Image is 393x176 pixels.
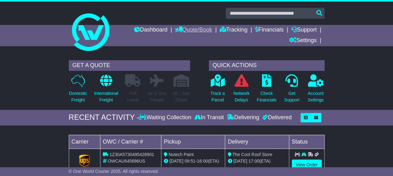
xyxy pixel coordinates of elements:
[161,135,225,149] td: Pickup
[169,152,194,157] span: Nutech Paint
[228,158,286,164] div: (ETA)
[125,90,141,103] p: Full Loads
[69,60,190,71] div: GET A QUOTE
[257,90,276,103] p: Check Financials
[148,90,166,103] p: Air & Sea Freight
[69,113,139,122] div: RECENT ACTIVITY -
[139,114,193,121] div: Waiting Collection
[184,159,195,164] span: 09:51
[209,60,325,71] div: QUICK ACTIONS
[94,90,118,103] p: International Freight
[193,114,225,121] div: In Transit
[79,154,90,167] img: GetCarrierServiceLogo
[308,90,324,103] p: Account Settings
[232,152,272,157] span: The Cool Roof Store
[233,90,249,103] p: Network Delays
[94,74,118,107] a: InternationalFreight
[210,90,225,103] p: Track a Parcel
[197,159,208,164] span: 16:00
[233,74,249,107] a: NetworkDelays
[173,90,190,103] p: Air / Sea Depot
[256,74,277,107] a: CheckFinancials
[307,74,324,107] a: AccountSettings
[134,25,167,36] a: Dashboard
[233,159,247,164] span: [DATE]
[225,135,289,149] td: Delivery
[69,74,88,107] a: DomesticFreight
[108,159,145,164] span: OWCAU645686US
[100,135,161,149] td: OWC / Carrier #
[255,25,284,36] a: Financials
[109,152,154,157] span: 1Z30A5730495428901
[284,74,300,107] a: GetSupport
[248,159,259,164] span: 17:00
[289,36,317,46] a: Settings
[220,25,247,36] a: Tracking
[291,25,317,36] a: Support
[210,74,225,107] a: Track aParcel
[69,90,87,103] p: Domestic Freight
[284,90,300,103] p: Get Support
[292,159,322,170] a: View Order
[225,114,261,121] div: Delivering
[175,25,212,36] a: Quote/Book
[289,135,324,149] td: Status
[164,158,222,164] div: - (ETA)
[69,169,159,174] span: © One World Courier 2025. All rights reserved.
[69,135,100,149] td: Carrier
[261,114,292,121] div: Delivered
[169,159,183,164] span: [DATE]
